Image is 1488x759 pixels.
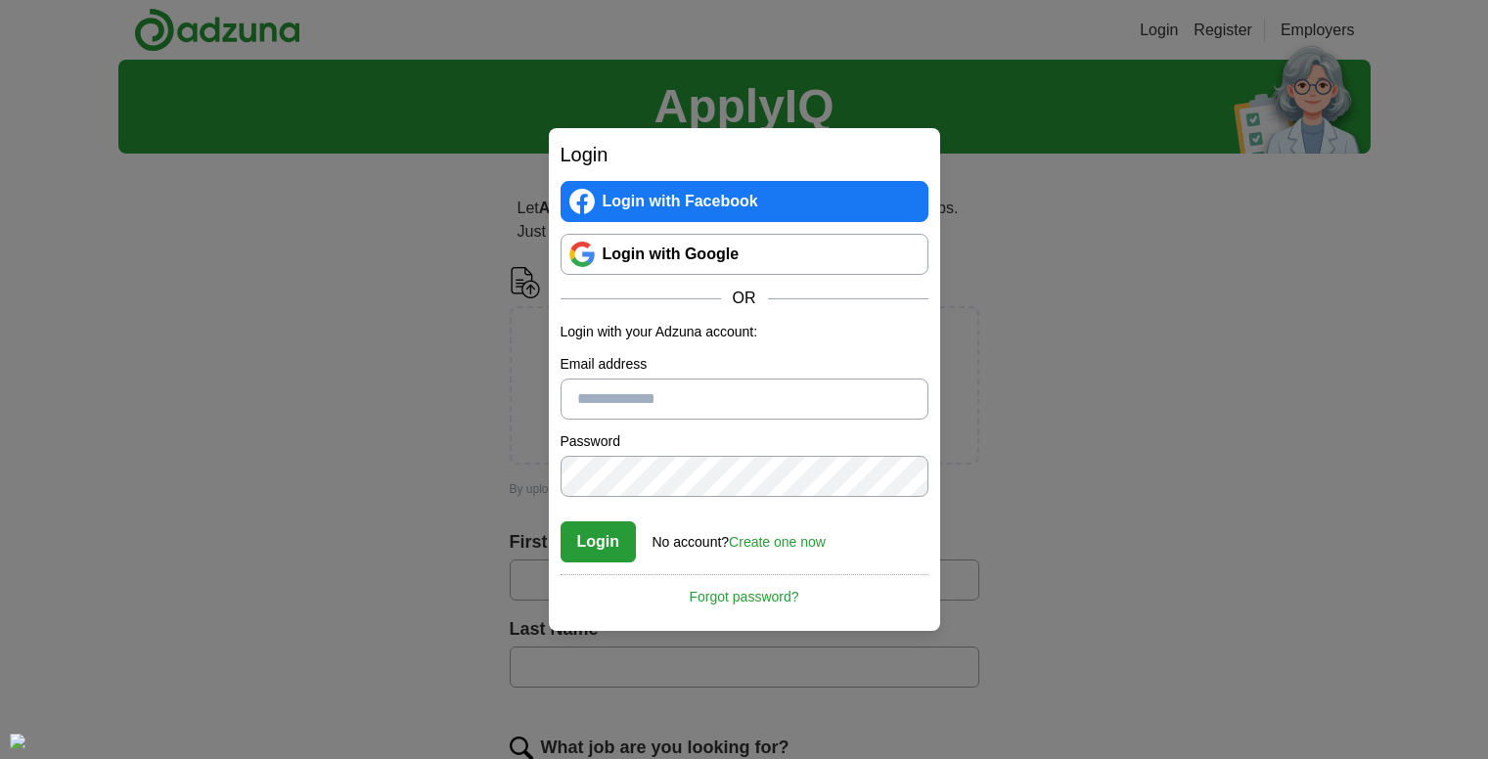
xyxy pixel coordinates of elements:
a: Create one now [729,534,826,550]
button: Login [561,521,637,562]
div: Cookie consent button [10,734,25,749]
p: Login with your Adzuna account: [561,322,928,342]
span: OR [721,287,768,310]
a: Login with Facebook [561,181,928,222]
img: Cookie%20settings [10,734,25,749]
a: Login with Google [561,234,928,275]
a: Forgot password? [561,574,928,607]
label: Email address [561,354,928,375]
label: Password [561,431,928,452]
div: No account? [653,520,826,553]
h2: Login [561,140,928,169]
